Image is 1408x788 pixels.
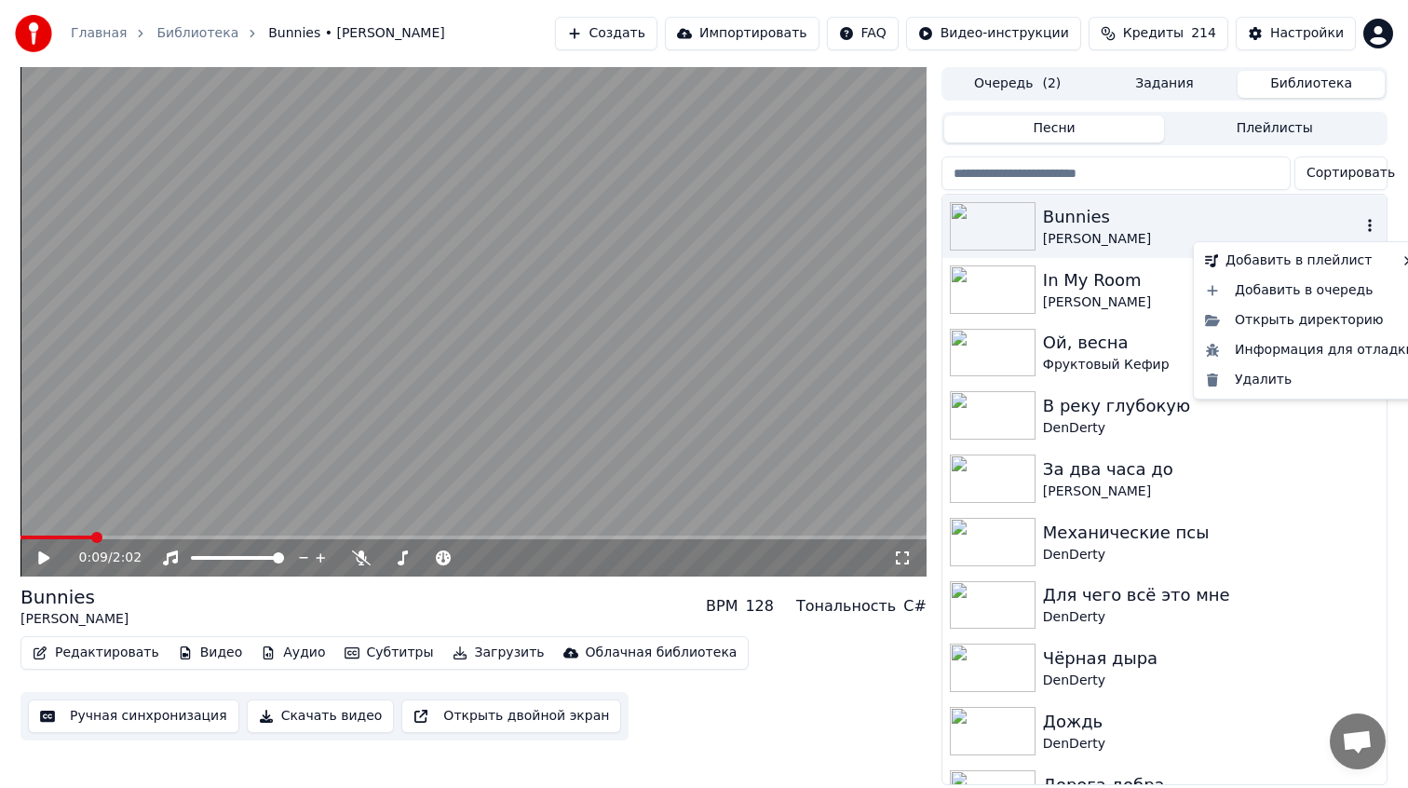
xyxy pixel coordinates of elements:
[1043,735,1379,754] div: DenDerty
[903,595,927,618] div: C#
[944,71,1091,98] button: Очередь
[1043,419,1379,438] div: DenDerty
[253,640,332,666] button: Аудио
[1043,608,1379,627] div: DenDerty
[20,584,129,610] div: Bunnies
[20,610,129,629] div: [PERSON_NAME]
[1043,356,1379,374] div: Фруктовый Кефир
[1043,482,1379,501] div: [PERSON_NAME]
[247,700,395,733] button: Скачать видео
[1043,582,1379,608] div: Для чего всё это мне
[1306,164,1395,183] span: Сортировать
[1043,520,1379,546] div: Механические псы
[1089,17,1228,50] button: Кредиты214
[268,24,444,43] span: Bunnies • [PERSON_NAME]
[71,24,445,43] nav: breadcrumb
[445,640,552,666] button: Загрузить
[796,595,896,618] div: Тональность
[1043,546,1379,564] div: DenDerty
[906,17,1081,50] button: Видео-инструкции
[1042,75,1061,93] span: ( 2 )
[1043,293,1379,312] div: [PERSON_NAME]
[1238,71,1385,98] button: Библиотека
[745,595,774,618] div: 128
[1043,456,1379,482] div: За два часа до
[71,24,127,43] a: Главная
[1043,330,1379,356] div: Ой, весна
[944,115,1165,143] button: Песни
[665,17,819,50] button: Импортировать
[28,700,239,733] button: Ручная синхронизация
[1123,24,1184,43] span: Кредиты
[1043,230,1361,249] div: [PERSON_NAME]
[555,17,657,50] button: Создать
[1043,645,1379,672] div: Чёрная дыра
[79,549,124,567] div: /
[1330,713,1386,769] a: Открытый чат
[1043,204,1361,230] div: Bunnies
[586,644,738,662] div: Облачная библиотека
[706,595,738,618] div: BPM
[1164,115,1385,143] button: Плейлисты
[156,24,238,43] a: Библиотека
[1043,393,1379,419] div: В реку глубокую
[337,640,441,666] button: Субтитры
[1043,267,1379,293] div: In My Room
[1236,17,1356,50] button: Настройки
[1091,71,1239,98] button: Задания
[1191,24,1216,43] span: 214
[79,549,108,567] span: 0:09
[401,700,621,733] button: Открыть двойной экран
[170,640,250,666] button: Видео
[827,17,899,50] button: FAQ
[25,640,167,666] button: Редактировать
[113,549,142,567] span: 2:02
[1043,672,1379,690] div: DenDerty
[15,15,52,52] img: youka
[1043,709,1379,735] div: Дождь
[1270,24,1344,43] div: Настройки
